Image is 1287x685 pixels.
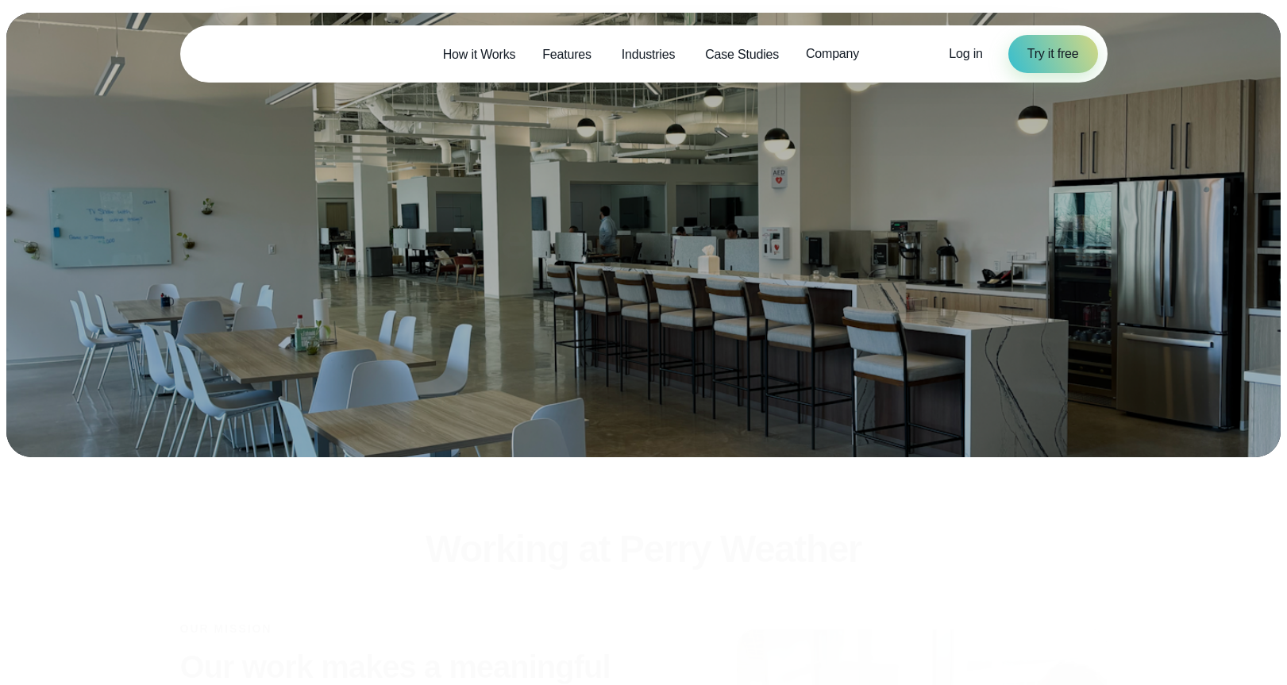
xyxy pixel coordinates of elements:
a: Case Studies [692,38,792,71]
a: Log in [949,44,982,63]
span: Try it free [1027,44,1079,63]
a: Try it free [1008,35,1098,73]
span: How it Works [443,45,516,64]
span: Features [542,45,591,64]
span: Company [806,44,859,63]
span: Log in [949,47,982,60]
a: How it Works [430,38,530,71]
span: Case Studies [705,45,779,64]
span: Industries [622,45,675,64]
